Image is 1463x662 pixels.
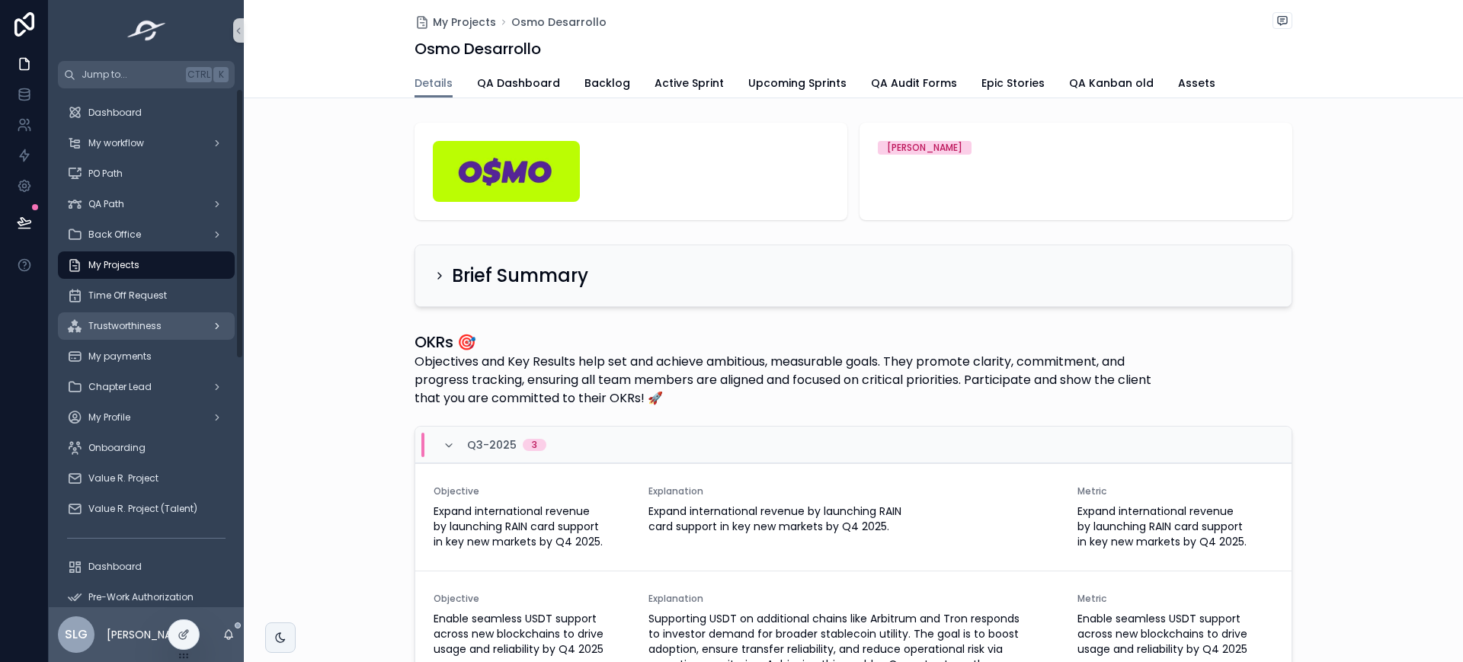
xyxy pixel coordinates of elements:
[49,88,244,607] div: scrollable content
[58,99,235,126] a: Dashboard
[58,160,235,187] a: PO Path
[65,625,88,644] span: SLG
[58,130,235,157] a: My workflow
[88,198,124,210] span: QA Path
[415,331,1178,353] h1: OKRs 🎯
[648,485,1059,497] span: Explanation
[1178,75,1215,91] span: Assets
[477,75,560,91] span: QA Dashboard
[981,69,1045,100] a: Epic Stories
[433,14,496,30] span: My Projects
[648,504,1059,534] span: Expand international revenue by launching RAIN card support in key new markets by Q4 2025.
[215,69,227,81] span: K
[58,343,235,370] a: My payments
[58,434,235,462] a: Onboarding
[871,75,957,91] span: QA Audit Forms
[415,353,1178,408] p: Objectives and Key Results help set and achieve ambitious, measurable goals. They promote clarity...
[58,282,235,309] a: Time Off Request
[415,14,496,30] a: My Projects
[1077,593,1274,605] span: Metric
[887,141,962,155] div: [PERSON_NAME]
[88,411,130,424] span: My Profile
[58,221,235,248] a: Back Office
[88,259,139,271] span: My Projects
[467,437,517,453] span: Q3-2025
[477,69,560,100] a: QA Dashboard
[584,75,630,91] span: Backlog
[88,472,158,485] span: Value R. Project
[655,75,724,91] span: Active Sprint
[748,69,847,100] a: Upcoming Sprints
[415,38,541,59] h1: Osmo Desarrollo
[58,465,235,492] a: Value R. Project
[88,350,152,363] span: My payments
[58,404,235,431] a: My Profile
[58,312,235,340] a: Trustworthiness
[584,69,630,100] a: Backlog
[748,75,847,91] span: Upcoming Sprints
[1077,611,1274,657] span: Enable seamless USDT support across new blockchains to drive usage and reliability by Q4 2025
[434,611,630,657] span: Enable seamless USDT support across new blockchains to drive usage and reliability by Q4 2025
[981,75,1045,91] span: Epic Stories
[655,69,724,100] a: Active Sprint
[1069,75,1154,91] span: QA Kanban old
[88,168,123,180] span: PO Path
[88,229,141,241] span: Back Office
[88,503,197,515] span: Value R. Project (Talent)
[88,381,152,393] span: Chapter Lead
[58,553,235,580] a: Dashboard
[1077,504,1274,549] span: Expand international revenue by launching RAIN card support in key new markets by Q4 2025.
[88,137,144,149] span: My workflow
[123,18,171,43] img: App logo
[58,251,235,279] a: My Projects
[107,627,190,642] p: [PERSON_NAME]
[88,591,194,603] span: Pre-Work Authorization
[58,584,235,611] a: Pre-Work Authorization
[871,69,957,100] a: QA Audit Forms
[415,75,453,91] span: Details
[648,593,1059,605] span: Explanation
[58,190,235,218] a: QA Path
[88,320,162,332] span: Trustworthiness
[1069,69,1154,100] a: QA Kanban old
[433,141,580,202] img: Screenshot-2023-10-25-at-15.43.41.png
[511,14,607,30] a: Osmo Desarrollo
[82,69,180,81] span: Jump to...
[1077,485,1274,497] span: Metric
[1178,69,1215,100] a: Assets
[88,442,146,454] span: Onboarding
[415,69,453,98] a: Details
[186,67,212,82] span: Ctrl
[88,107,142,119] span: Dashboard
[58,495,235,523] a: Value R. Project (Talent)
[452,264,588,288] h2: Brief Summary
[58,61,235,88] button: Jump to...CtrlK
[58,373,235,401] a: Chapter Lead
[88,289,167,302] span: Time Off Request
[434,593,630,605] span: Objective
[415,463,1292,571] a: ObjectiveExpand international revenue by launching RAIN card support in key new markets by Q4 202...
[88,561,142,573] span: Dashboard
[434,485,630,497] span: Objective
[532,439,537,451] div: 3
[434,504,630,549] span: Expand international revenue by launching RAIN card support in key new markets by Q4 2025.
